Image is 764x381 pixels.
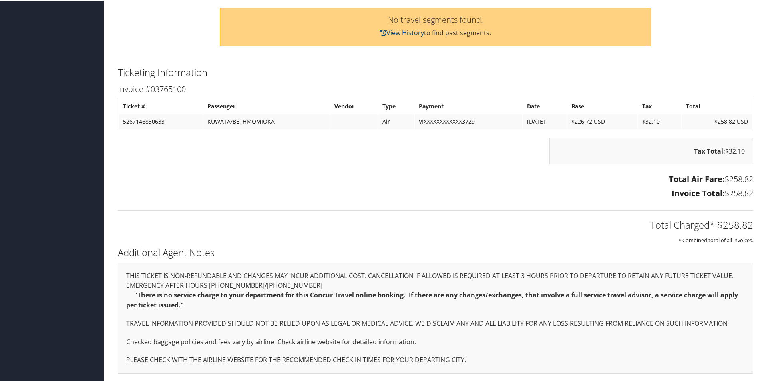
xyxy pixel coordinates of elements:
p: PLEASE CHECK WITH THE AIRLINE WEBSITE FOR THE RECOMMENDED CHECK IN TIMES FOR YOUR DEPARTING CITY. [126,354,745,365]
th: Payment [415,98,522,113]
a: View History [380,28,424,36]
div: $32.10 [549,137,753,164]
strong: Tax Total: [694,146,725,155]
th: Ticket # [119,98,203,113]
h3: $258.82 [118,173,753,184]
h3: Invoice #03765100 [118,83,753,94]
h3: $258.82 [118,187,753,198]
div: THIS TICKET IS NON-REFUNDABLE AND CHANGES MAY INCUR ADDITIONAL COST. CANCELLATION IF ALLOWED IS R... [118,262,753,373]
th: Type [378,98,414,113]
td: $258.82 USD [682,114,752,128]
td: 5267146830633 [119,114,203,128]
h2: Total Charged* $258.82 [118,217,753,231]
th: Passenger [203,98,330,113]
h3: No travel segments found. [228,15,643,23]
strong: Total Air Fare: [669,173,725,184]
p: to find past segments. [228,27,643,38]
h2: Additional Agent Notes [118,245,753,259]
td: $226.72 USD [567,114,637,128]
td: Air [378,114,414,128]
th: Tax [638,98,681,113]
td: KUWATA/BETHMOMIOKA [203,114,330,128]
td: [DATE] [523,114,567,128]
strong: Invoice Total: [672,187,725,198]
p: TRAVEL INFORMATION PROVIDED SHOULD NOT BE RELIED UPON AS LEGAL OR MEDICAL ADVICE. WE DISCLAIM ANY... [126,318,745,328]
td: $32.10 [638,114,681,128]
th: Date [523,98,567,113]
p: Checked baggage policies and fees vary by airline. Check airline website for detailed information. [126,336,745,347]
h2: Ticketing Information [118,65,753,78]
strong: "There is no service charge to your department for this Concur Travel online booking. If there ar... [126,290,738,309]
th: Base [567,98,637,113]
td: VIXXXXXXXXXXXX3729 [415,114,522,128]
small: * Combined total of all invoices. [678,236,753,243]
th: Total [682,98,752,113]
th: Vendor [330,98,378,113]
